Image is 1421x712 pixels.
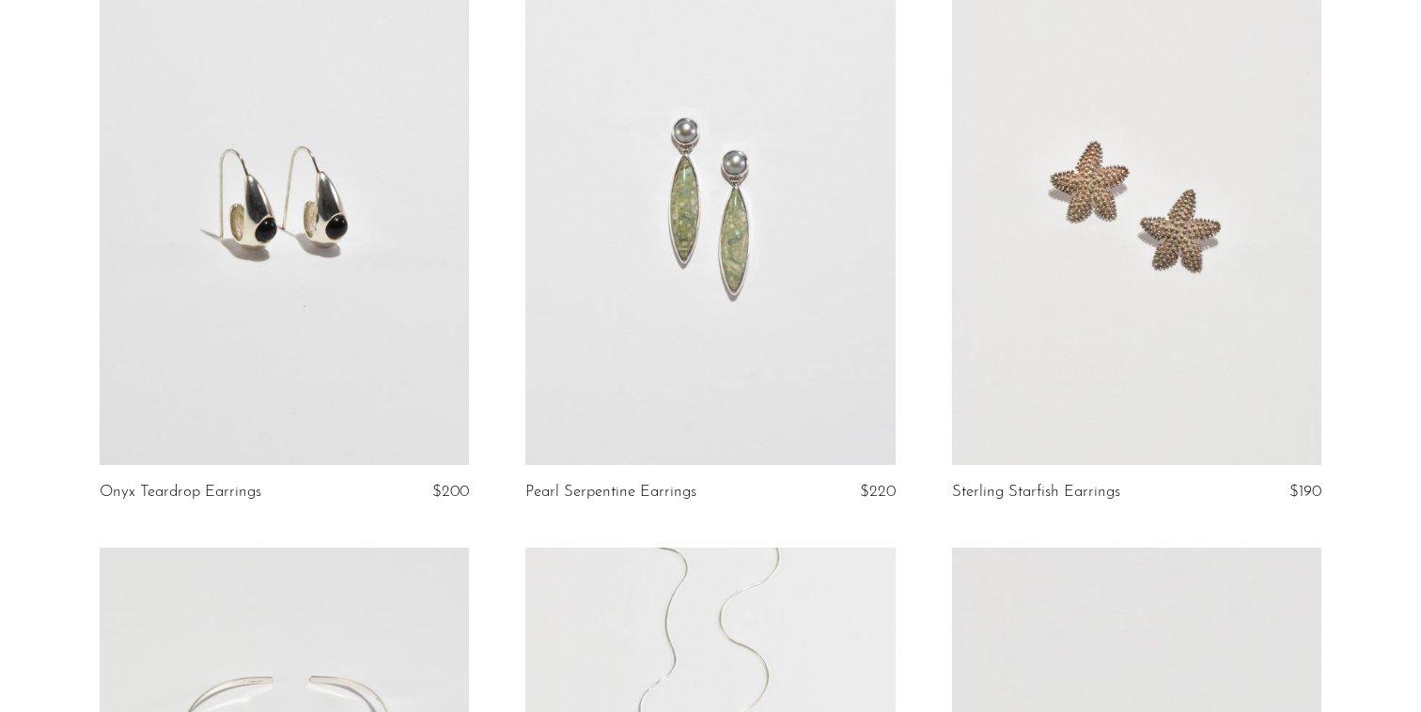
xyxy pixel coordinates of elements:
span: $190 [1289,484,1321,500]
a: Onyx Teardrop Earrings [100,484,261,501]
span: $220 [860,484,896,500]
a: Pearl Serpentine Earrings [525,484,696,501]
a: Sterling Starfish Earrings [952,484,1120,501]
span: $200 [432,484,469,500]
